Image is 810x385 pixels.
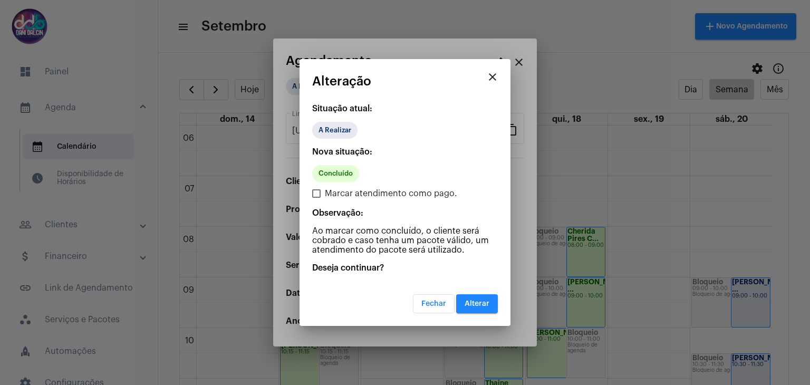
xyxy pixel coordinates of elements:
p: Observação: [312,208,498,218]
span: Marcar atendimento como pago. [325,187,457,200]
mat-icon: close [486,71,499,83]
mat-chip: A Realizar [312,122,358,139]
p: Situação atual: [312,104,498,113]
button: Alterar [456,294,498,313]
p: Deseja continuar? [312,263,498,273]
span: Alterar [465,300,489,307]
button: Fechar [413,294,455,313]
p: Nova situação: [312,147,498,157]
mat-chip: Concluído [312,165,359,182]
span: Alteração [312,74,371,88]
p: Ao marcar como concluído, o cliente será cobrado e caso tenha um pacote válido, um atendimento do... [312,226,498,255]
span: Fechar [421,300,446,307]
